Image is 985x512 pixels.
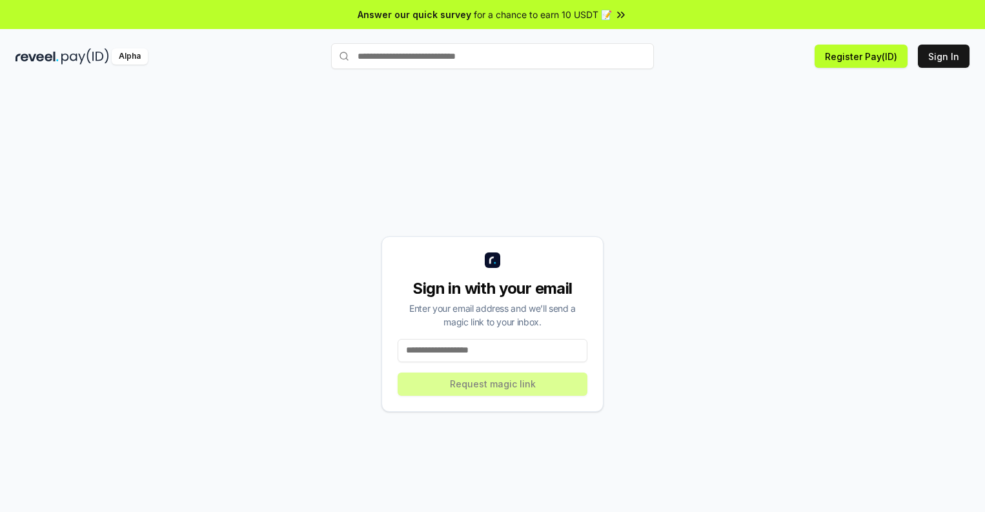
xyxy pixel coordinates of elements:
button: Register Pay(ID) [815,45,908,68]
img: pay_id [61,48,109,65]
div: Sign in with your email [398,278,587,299]
button: Sign In [918,45,970,68]
img: logo_small [485,252,500,268]
img: reveel_dark [15,48,59,65]
div: Alpha [112,48,148,65]
span: for a chance to earn 10 USDT 📝 [474,8,612,21]
div: Enter your email address and we’ll send a magic link to your inbox. [398,302,587,329]
span: Answer our quick survey [358,8,471,21]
